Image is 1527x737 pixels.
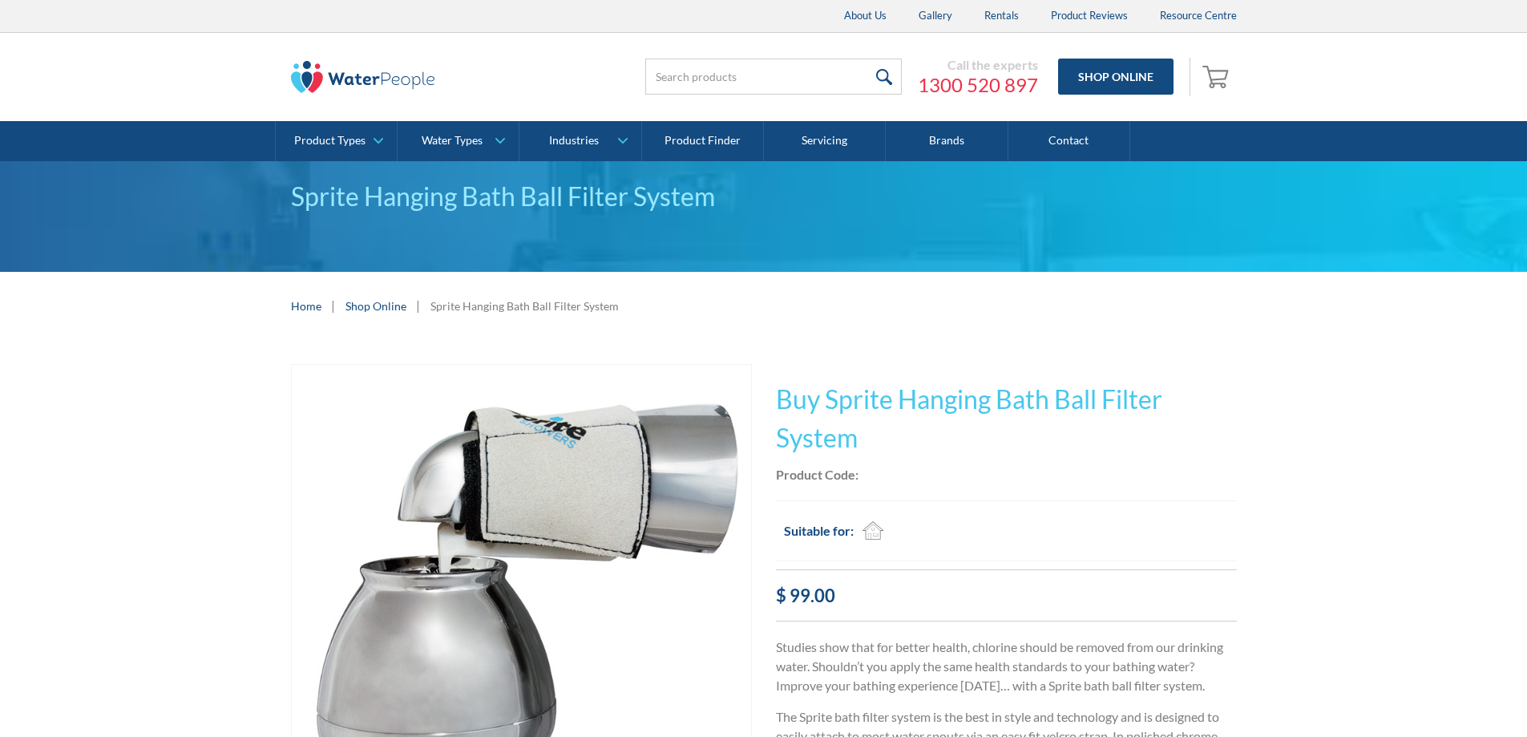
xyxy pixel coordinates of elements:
[430,298,619,314] div: Sprite Hanging Bath Ball Filter System
[291,177,1237,216] div: Sprite Hanging Bath Ball Filter System
[776,467,858,482] strong: Product Code:
[519,121,640,161] a: Industries
[1058,59,1174,95] a: Shop Online
[1198,58,1237,96] a: Open cart
[1202,63,1233,89] img: shopping cart
[776,582,1237,609] div: $ 99.00
[886,121,1008,161] a: Brands
[918,57,1038,73] div: Call the experts
[776,638,1237,695] p: Studies show that for better health, chlorine should be removed from our drinking water. Shouldn’...
[1008,121,1130,161] a: Contact
[645,59,902,95] input: Search products
[776,380,1237,457] h1: Buy Sprite Hanging Bath Ball Filter System
[294,134,366,148] div: Product Types
[918,73,1038,97] a: 1300 520 897
[329,296,337,315] div: |
[422,134,483,148] div: Water Types
[291,61,435,93] img: The Water People
[549,134,599,148] div: Industries
[276,121,397,161] a: Product Types
[784,521,854,541] h2: Suitable for:
[764,121,886,161] a: Servicing
[398,121,519,161] a: Water Types
[414,296,422,315] div: |
[345,298,406,314] a: Shop Online
[642,121,764,161] a: Product Finder
[291,298,321,314] a: Home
